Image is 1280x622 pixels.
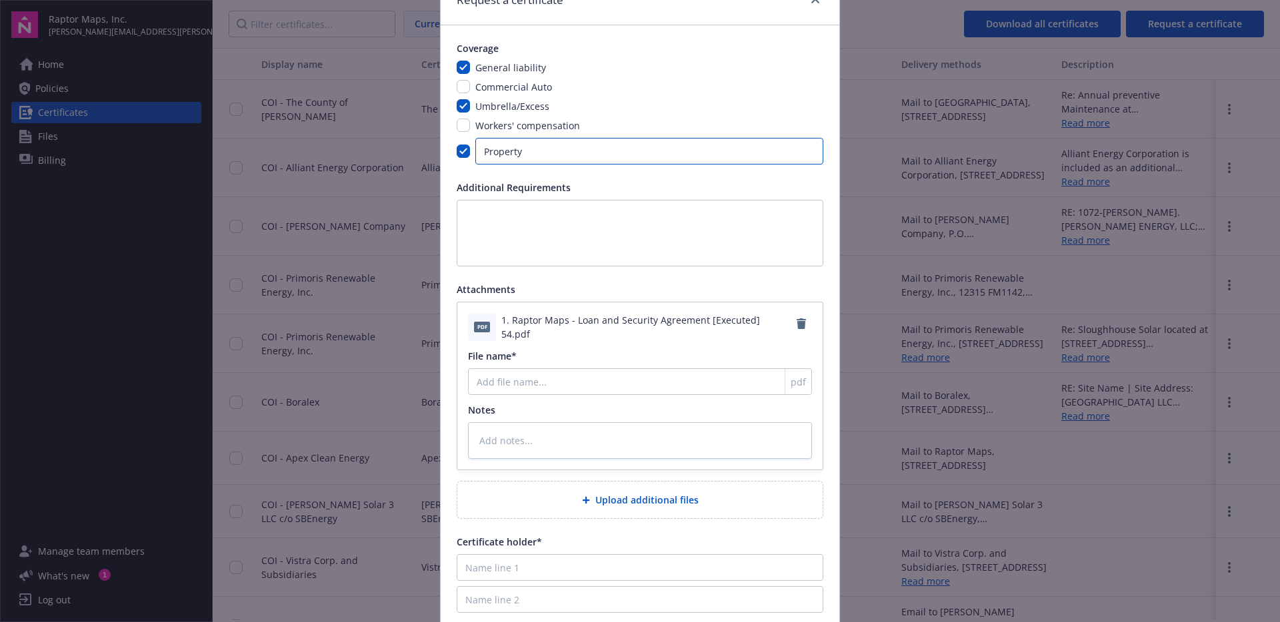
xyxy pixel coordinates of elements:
span: File name* [468,350,517,362]
span: General liability [475,61,546,74]
span: Notes [468,404,495,416]
span: pdf [791,375,806,389]
input: Add file name... [468,368,812,395]
input: Name line 2 [457,586,823,613]
div: Upload additional files [457,481,823,519]
span: Coverage [457,42,499,55]
a: Remove [791,313,812,334]
input: Please list additional required coverage here [475,138,823,164]
span: Additional Requirements [457,181,571,194]
input: Name line 1 [457,554,823,581]
span: Attachments [457,283,515,296]
span: 1. Raptor Maps - Loan and Security Agreement [Executed] 54.pdf [501,313,791,341]
span: Commercial Auto [475,81,552,93]
span: pdf [474,322,490,332]
span: Upload additional files [595,493,699,507]
span: Workers' compensation [475,119,580,132]
span: Certificate holder* [457,535,542,548]
span: Umbrella/Excess [475,100,549,113]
